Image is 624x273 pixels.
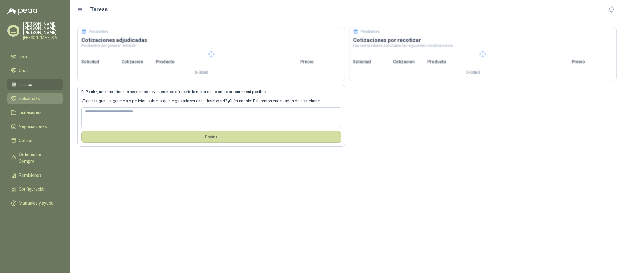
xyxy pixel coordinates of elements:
[7,7,38,15] img: Logo peakr
[7,135,63,146] a: Cotizar
[7,197,63,209] a: Manuales y ayuda
[7,93,63,104] a: Solicitudes
[19,186,46,192] span: Configuración
[7,107,63,118] a: Licitaciones
[7,51,63,62] a: Inicio
[23,22,63,35] p: [PERSON_NAME] [PERSON_NAME] [PERSON_NAME]
[19,95,40,102] span: Solicitudes
[19,172,41,178] span: Remisiones
[7,121,63,132] a: Negociaciones
[90,5,108,14] h1: Tareas
[81,131,341,143] button: Envíar
[19,123,47,130] span: Negociaciones
[86,89,97,94] b: Peakr
[7,65,63,76] a: Chat
[81,98,341,104] p: ¿Tienes alguna sugerencia o petición sobre lo que te gustaría ver en tu dashboard? ¡Cuéntanoslo! ...
[19,81,32,88] span: Tareas
[7,79,63,90] a: Tareas
[19,109,41,116] span: Licitaciones
[23,36,63,40] p: [PERSON_NAME] S.A.
[7,183,63,195] a: Configuración
[7,169,63,181] a: Remisiones
[19,200,54,206] span: Manuales y ayuda
[19,53,29,60] span: Inicio
[19,67,28,74] span: Chat
[7,149,63,167] a: Órdenes de Compra
[81,89,341,95] p: En , nos importan tus necesidades y queremos ofrecerte la mejor solución de procurement posible.
[19,137,33,144] span: Cotizar
[19,151,57,164] span: Órdenes de Compra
